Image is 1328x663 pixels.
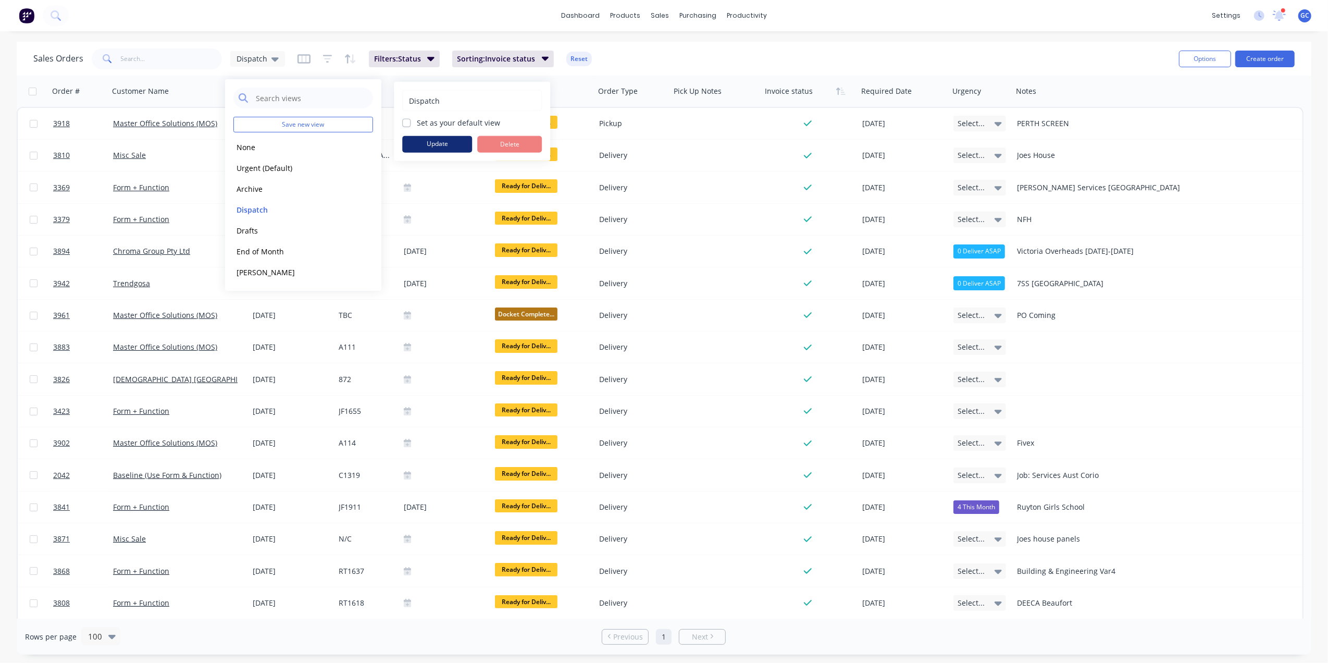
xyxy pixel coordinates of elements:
a: Form + Function [113,182,169,192]
div: Joes house panels [1017,534,1207,544]
div: products [605,8,646,23]
div: [DATE] [253,310,330,321]
div: C1319 [339,470,393,481]
a: 2042 [53,460,113,491]
div: Delivery [599,406,663,416]
div: Delivery [599,342,663,352]
div: RT1637 [339,566,393,576]
div: Delivery [599,310,663,321]
div: Job: Services Aust Corio [1017,470,1207,481]
div: [DATE] [862,502,945,512]
span: Select... [958,566,985,576]
span: Ready for Deliv... [495,563,557,576]
div: [DATE] [253,534,330,544]
div: [DATE] [404,501,487,514]
div: [DATE] [253,470,330,481]
div: [DATE] [253,342,330,352]
span: Select... [958,374,985,385]
a: Master Office Solutions (MOS) [113,118,217,128]
div: TBC [339,310,393,321]
a: Misc Sale [113,150,146,160]
div: Delivery [599,502,663,512]
span: 3942 [53,278,70,289]
span: 3379 [53,214,70,225]
button: Reset [566,52,592,66]
button: End of Month [233,245,352,257]
span: Ready for Deliv... [495,212,557,225]
a: Chroma Group Pty Ltd [113,246,190,256]
a: Form + Function [113,598,169,608]
button: Update [402,136,472,153]
span: Select... [958,598,985,608]
span: Ready for Deliv... [495,499,557,512]
a: 3808 [53,587,113,619]
div: PERTH SCREEN [1017,118,1207,129]
span: Select... [958,534,985,544]
a: Page 1 is your current page [656,629,672,645]
a: 3902 [53,427,113,459]
a: Baseline (Use Form & Function) [113,470,221,480]
div: Delivery [599,278,663,289]
div: [PERSON_NAME] Services [GEOGRAPHIC_DATA] [1017,182,1207,193]
span: Ready for Deliv... [495,403,557,416]
div: A111 [339,342,393,352]
a: Master Office Solutions (MOS) [113,438,217,448]
div: N/C [339,534,393,544]
div: 7SS [GEOGRAPHIC_DATA] [1017,278,1207,289]
label: Set as your default view [417,117,500,128]
span: 3883 [53,342,70,352]
div: Victoria Overheads [DATE]-[DATE] [1017,246,1207,256]
div: Delivery [599,214,663,225]
a: Form + Function [113,214,169,224]
a: 3961 [53,300,113,331]
span: 3894 [53,246,70,256]
div: Delivery [599,598,663,608]
span: 3808 [53,598,70,608]
div: Urgency [952,86,981,96]
div: Delivery [599,534,663,544]
a: Master Office Solutions (MOS) [113,310,217,320]
span: Select... [958,150,985,161]
input: Search... [121,48,222,69]
span: Select... [958,118,985,129]
span: 3902 [53,438,70,448]
div: Pick Up Notes [674,86,722,96]
div: [DATE] [862,342,945,352]
div: Required Date [861,86,912,96]
span: Select... [958,406,985,416]
div: Invoice status [765,86,813,96]
div: NFH [1017,214,1207,225]
div: RT1618 [339,598,393,608]
div: JF1655 [339,406,393,416]
div: [DATE] [862,374,945,385]
div: [DATE] [862,182,945,193]
span: 3841 [53,502,70,512]
div: Joes House [1017,150,1207,161]
span: 3423 [53,406,70,416]
button: Options [1179,51,1231,67]
span: Dispatch [237,53,267,64]
span: 3826 [53,374,70,385]
div: [DATE] [253,598,330,608]
span: Previous [613,632,643,642]
a: Misc Sale [113,534,146,544]
div: [DATE] [253,566,330,576]
div: [DATE] [862,534,945,544]
div: Order Type [598,86,638,96]
a: Form + Function [113,566,169,576]
a: 3826 [53,364,113,395]
input: Enter view name... [408,91,536,110]
span: 3369 [53,182,70,193]
span: GC [1300,11,1309,20]
a: Previous page [602,632,648,642]
span: Select... [958,310,985,321]
button: Save new view [233,117,373,132]
span: Select... [958,214,985,225]
span: 3961 [53,310,70,321]
a: 3883 [53,331,113,363]
input: Search views [255,88,368,108]
div: [DATE] [862,246,945,256]
span: Rows per page [25,632,77,642]
img: Factory [19,8,34,23]
span: 3868 [53,566,70,576]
